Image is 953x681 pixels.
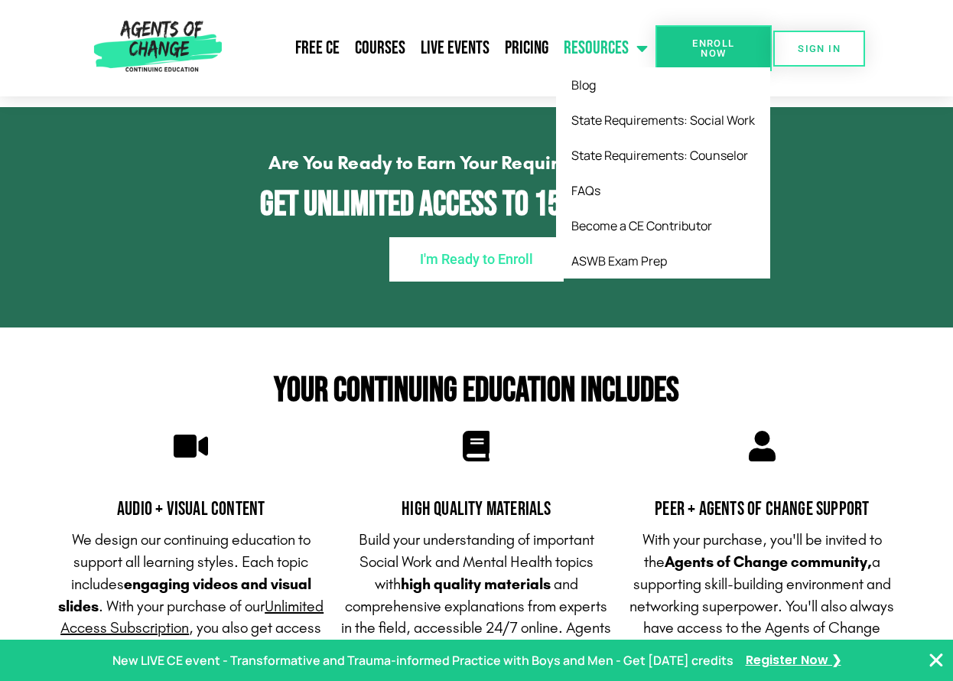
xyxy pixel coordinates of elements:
[665,552,872,571] b: Agents of Change community,
[288,29,347,67] a: Free CE
[556,67,770,279] ul: Resources
[497,29,556,67] a: Pricing
[228,29,655,67] nav: Menu
[58,575,311,615] strong: engaging videos and visual slides
[773,31,865,67] a: SIGN IN
[401,575,551,593] b: high quality materials
[798,44,841,54] span: SIGN IN
[117,497,265,521] span: Audio + Visual Content
[655,25,772,71] a: Enroll Now
[46,153,907,172] h4: Are You Ready to Earn Your Required CE Credits?
[556,67,770,103] a: Blog
[402,497,551,521] span: High Quality Materials
[46,187,907,222] h2: Get Unlimited Access to 150+ Courses!
[556,243,770,279] a: ASWB Exam Prep
[655,497,869,521] span: PEER + Agents of Change Support
[556,103,770,138] a: State Requirements: Social Work
[556,29,655,67] a: Resources
[680,38,747,58] span: Enroll Now
[746,650,841,672] a: Register Now ❯
[347,29,413,67] a: Courses
[389,237,564,282] a: I'm Ready to Enroll
[56,529,326,661] p: We design our continuing education to support all learning styles. Each topic includes . With you...
[556,208,770,243] a: Become a CE Contributor
[927,651,945,670] button: Close Banner
[556,138,770,173] a: State Requirements: Counselor
[420,253,533,266] span: I'm Ready to Enroll
[112,650,733,672] p: New LIVE CE event - Transformative and Trauma-informed Practice with Boys and Men - Get [DATE] cr...
[48,373,905,408] h2: Your Continuing Education Includes
[556,173,770,208] a: FAQs
[413,29,497,67] a: Live Events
